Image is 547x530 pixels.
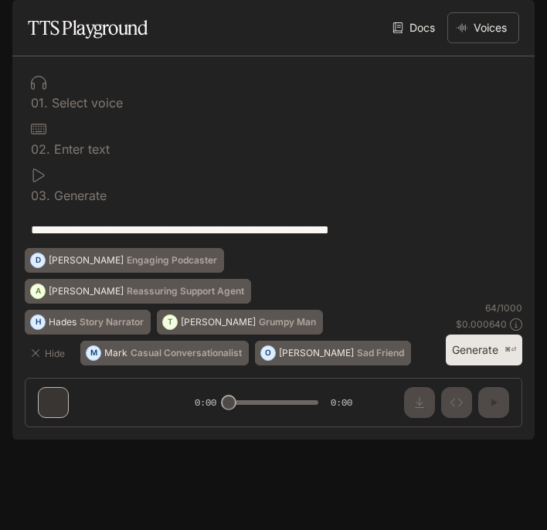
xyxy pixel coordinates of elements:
[447,12,519,43] button: Voices
[25,310,151,335] button: HHadesStory Narrator
[49,256,124,265] p: [PERSON_NAME]
[104,348,127,358] p: Mark
[25,248,224,273] button: D[PERSON_NAME]Engaging Podcaster
[49,318,76,327] p: Hades
[87,341,100,365] div: M
[48,97,123,109] p: Select voice
[127,256,217,265] p: Engaging Podcaster
[31,143,50,155] p: 0 2 .
[50,143,110,155] p: Enter text
[163,310,177,335] div: T
[181,318,256,327] p: [PERSON_NAME]
[279,348,354,358] p: [PERSON_NAME]
[25,279,251,304] button: A[PERSON_NAME]Reassuring Support Agent
[389,12,441,43] a: Docs
[261,341,275,365] div: O
[80,318,144,327] p: Story Narrator
[259,318,316,327] p: Grumpy Man
[31,97,48,109] p: 0 1 .
[31,279,45,304] div: A
[127,287,244,296] p: Reassuring Support Agent
[25,341,74,365] button: Hide
[31,310,45,335] div: H
[357,348,404,358] p: Sad Friend
[505,345,516,355] p: ⌘⏎
[49,287,124,296] p: [PERSON_NAME]
[31,248,45,273] div: D
[28,12,148,43] h1: TTS Playground
[50,189,107,202] p: Generate
[255,341,411,365] button: O[PERSON_NAME]Sad Friend
[31,189,50,202] p: 0 3 .
[446,335,522,366] button: Generate⌘⏎
[80,341,249,365] button: MMarkCasual Conversationalist
[157,310,323,335] button: T[PERSON_NAME]Grumpy Man
[131,348,242,358] p: Casual Conversationalist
